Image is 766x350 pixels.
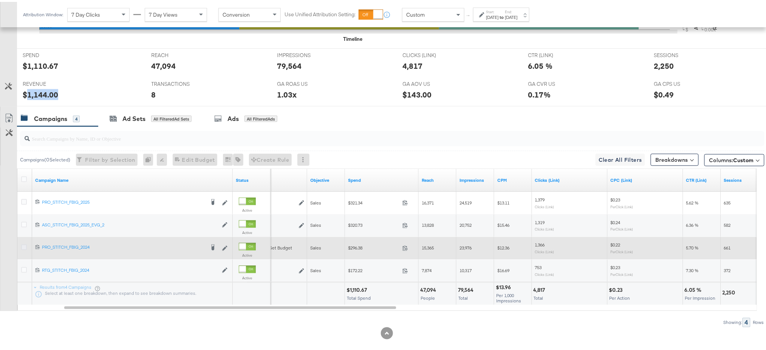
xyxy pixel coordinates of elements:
span: 753 [535,263,542,269]
span: 1,366 [535,240,545,246]
a: RTG_STITCH_FBIG_2024 [42,266,218,272]
sub: Per Click (Link) [611,225,633,230]
span: Total [458,294,468,299]
span: TRANSACTIONS [152,79,208,86]
span: Per 1,000 Impressions [496,291,521,302]
span: 7 Day Views [149,9,178,16]
div: $0.23 [609,285,625,292]
sub: Clicks (Link) [535,271,554,275]
span: 10,317 [460,266,472,272]
span: GA ROAS US [277,79,334,86]
span: $0.23 [611,263,621,269]
span: IMPRESSIONS [277,50,334,57]
span: People [421,294,435,299]
input: Search Campaigns by Name, ID or Objective [30,126,696,141]
div: Attribution Window: [23,10,63,15]
a: The average cost you've paid to have 1,000 impressions of your ad. [497,175,529,181]
span: GA CPS US [654,79,711,86]
a: The number of times your ad was served. On mobile apps an ad is counted as served the first time ... [460,175,491,181]
a: The number of clicks received on a link in your ad divided by the number of impressions. [686,175,718,181]
a: Your campaign name. [35,175,230,181]
div: 0 [143,152,157,164]
div: 6.05 % [528,59,553,70]
span: REVENUE [23,79,79,86]
div: $1,110.67 [23,59,58,70]
div: 47,094 [152,59,176,70]
span: 5.62 % [686,198,699,204]
a: The total amount spent to date. [348,175,416,181]
button: Clear All Filters [596,152,645,164]
div: 4,817 [534,285,548,292]
span: 1,319 [535,218,545,223]
span: Clear All Filters [599,153,642,163]
button: Columns:Custom [704,152,764,164]
div: [DATE] [486,12,499,19]
span: 24,519 [460,198,472,204]
span: Total [534,294,543,299]
label: Active [239,206,256,211]
div: PRO_STITCH_FBIG_2025 [42,197,205,203]
div: $143.00 [403,87,432,98]
div: Ads [227,113,239,121]
a: The number of people your ad was served to. [422,175,453,181]
span: $0.23 [611,195,621,201]
span: Per Impression [685,294,716,299]
span: 582 [724,221,731,226]
span: 661 [724,243,731,249]
span: $16.69 [497,266,509,272]
span: Per Action [610,294,630,299]
div: All Filtered Ad Sets [151,114,192,121]
label: Active [239,274,256,279]
span: Sales [310,266,321,272]
span: Sales [310,221,321,226]
span: GA CVR US [528,79,585,86]
div: 47,094 [420,285,438,292]
span: $172.22 [348,266,399,272]
span: 7 Day Clicks [71,9,100,16]
div: 2,250 [654,59,674,70]
div: Using Ad Set Budget [250,243,304,249]
span: 5.70 % [686,243,699,249]
div: 2,250 [723,288,738,295]
label: Use Unified Attribution Setting: [285,9,356,16]
span: 15,365 [422,243,434,249]
div: 4 [73,114,80,121]
div: $0.49 [654,87,674,98]
div: Ad Sets [122,113,145,121]
button: Breakdowns [651,152,699,164]
div: 4 [743,316,751,325]
span: 23,976 [460,243,472,249]
label: Active [239,229,256,234]
span: $13.11 [497,198,509,204]
div: ASC_STITCH_FBIG_2025_EVG_2 [42,220,218,226]
span: $0.22 [611,240,621,246]
div: 1.03x [277,87,297,98]
span: SPEND [23,50,79,57]
span: CLICKS (LINK) [403,50,460,57]
span: Conversion [223,9,250,16]
span: Sales [310,243,321,249]
div: Showing: [723,318,743,324]
a: The average cost for each link click you've received from your ad. [611,175,680,181]
sub: Per Click (Link) [611,271,633,275]
span: $296.38 [348,243,399,249]
label: End: [505,8,518,12]
div: $1,110.67 [347,285,369,292]
a: PRO_STITCH_FBIG_2024 [42,243,205,250]
label: Active [239,251,256,256]
label: Start: [486,8,499,12]
div: $13.96 [496,282,513,290]
span: SESSIONS [654,50,711,57]
span: $12.36 [497,243,509,249]
span: 7,874 [422,266,432,272]
div: $1,144.00 [23,87,58,98]
div: 4,817 [403,59,423,70]
span: GA AOV US [403,79,460,86]
span: 7.30 % [686,266,699,272]
span: ↑ [465,13,472,15]
div: Rows [753,318,764,324]
sub: Clicks (Link) [535,225,554,230]
span: REACH [152,50,208,57]
text: ROI [712,19,719,28]
div: 6.05 % [685,285,704,292]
